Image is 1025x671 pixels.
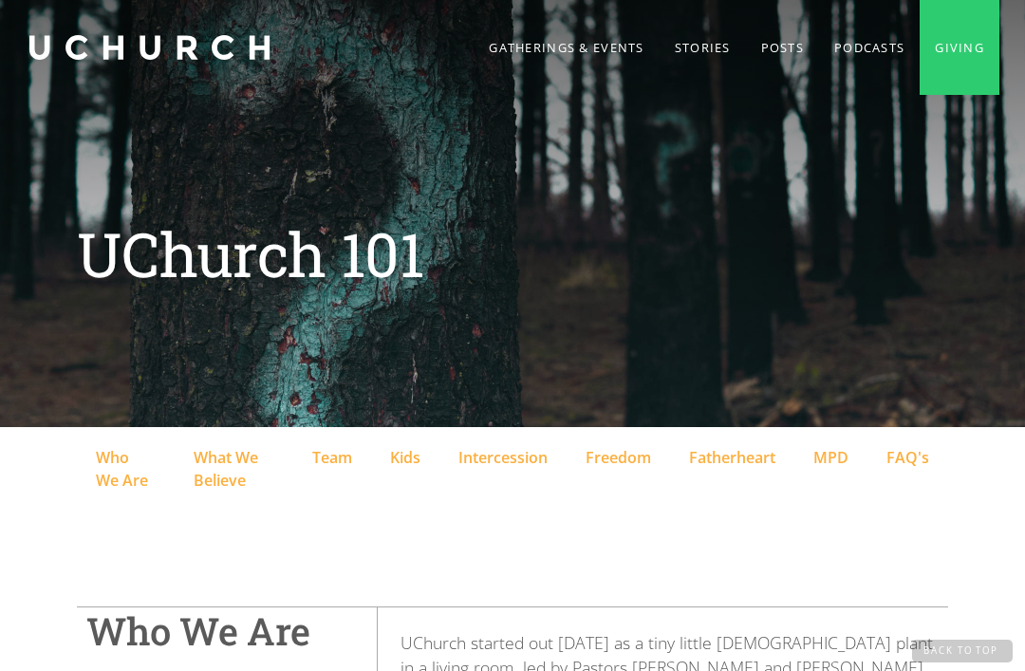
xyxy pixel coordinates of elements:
a: Freedom [567,427,670,512]
a: MPD [794,427,867,512]
div: Team [312,446,352,469]
a: Team [293,427,371,512]
a: Fatherheart [670,427,794,512]
a: Back to Top [912,640,1013,662]
h1: Who We Are [86,607,358,655]
a: Kids [371,427,439,512]
div: MPD [813,446,848,469]
div: Freedom [586,446,651,469]
a: FAQ's [867,427,948,512]
a: Who We Are [77,427,175,512]
div: What We Believe [194,446,274,492]
div: Who We Are [96,446,156,492]
h1: UChurch 101 [77,215,948,291]
a: Intercession [439,427,567,512]
div: Kids [390,446,420,469]
div: FAQ's [886,446,929,469]
div: Intercession [458,446,548,469]
div: Fatherheart [689,446,775,469]
a: What We Believe [175,427,293,512]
